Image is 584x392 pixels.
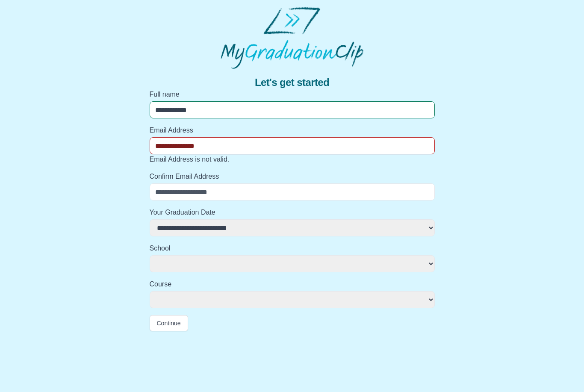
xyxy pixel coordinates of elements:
label: School [150,243,435,253]
span: Email Address is not valid. [150,156,230,163]
label: Course [150,279,435,289]
span: Let's get started [255,76,329,89]
label: Confirm Email Address [150,171,435,182]
label: Your Graduation Date [150,207,435,218]
button: Continue [150,315,188,331]
label: Email Address [150,125,435,136]
label: Full name [150,89,435,100]
img: MyGraduationClip [221,7,363,69]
